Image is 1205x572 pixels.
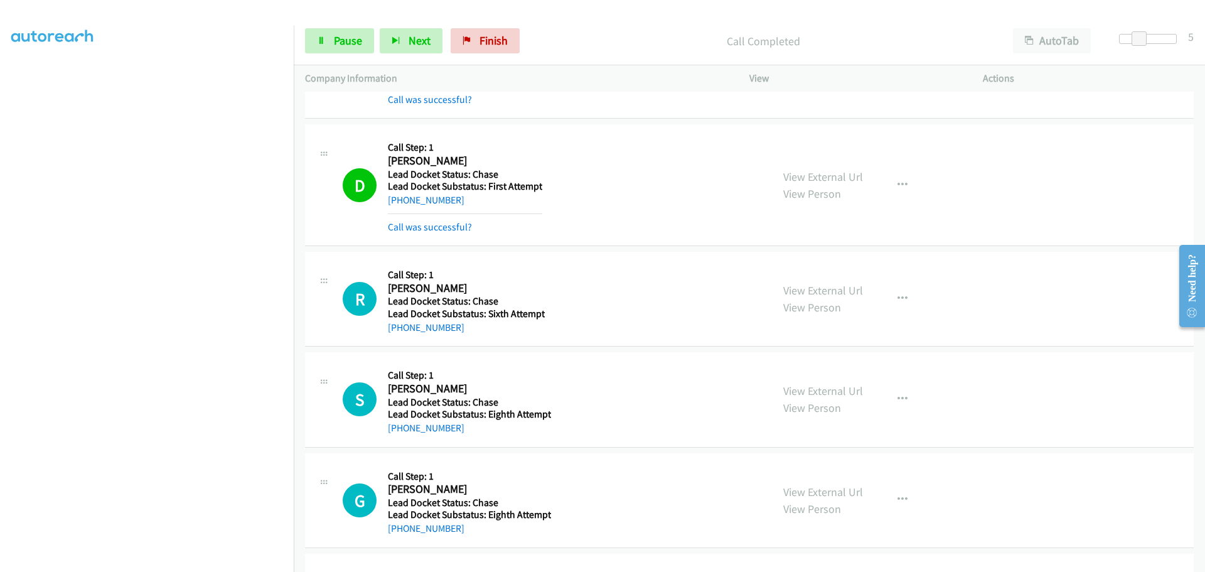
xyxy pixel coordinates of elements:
p: Call Completed [537,33,990,50]
div: The call is yet to be attempted [343,382,377,416]
a: View Person [783,401,841,415]
div: 5 [1188,28,1194,45]
a: View External Url [783,384,863,398]
h2: [PERSON_NAME] [388,154,542,168]
h1: G [343,483,377,517]
h5: Lead Docket Substatus: Eighth Attempt [388,408,551,421]
a: View External Url [783,170,863,184]
button: Next [380,28,442,53]
a: [PHONE_NUMBER] [388,321,464,333]
iframe: Resource Center [1169,236,1205,336]
h2: [PERSON_NAME] [388,382,551,396]
h2: [PERSON_NAME] [388,281,545,296]
h5: Call Step: 1 [388,369,551,382]
a: [PHONE_NUMBER] [388,422,464,434]
h5: Lead Docket Substatus: Sixth Attempt [388,308,545,320]
a: [PHONE_NUMBER] [388,522,464,534]
h1: D [343,168,377,202]
h5: Lead Docket Status: Chase [388,497,551,509]
a: Pause [305,28,374,53]
a: View Person [783,300,841,315]
span: Finish [479,33,508,48]
a: Finish [451,28,520,53]
p: Company Information [305,71,727,86]
div: The call is yet to be attempted [343,483,377,517]
h5: Call Step: 1 [388,470,551,483]
h5: Lead Docket Substatus: First Attempt [388,180,542,193]
h2: [PERSON_NAME] [388,482,551,497]
div: The call is yet to be attempted [343,282,377,316]
a: View External Url [783,485,863,499]
span: Next [409,33,431,48]
span: Pause [334,33,362,48]
a: [PHONE_NUMBER] [388,194,464,206]
h5: Lead Docket Status: Chase [388,168,542,181]
h5: Lead Docket Status: Chase [388,295,545,308]
a: View Person [783,502,841,516]
p: Actions [983,71,1194,86]
h5: Lead Docket Substatus: Eighth Attempt [388,509,551,521]
h5: Lead Docket Status: Chase [388,396,551,409]
button: AutoTab [1013,28,1091,53]
h5: Call Step: 1 [388,269,545,281]
h1: S [343,382,377,416]
h1: R [343,282,377,316]
p: View [749,71,960,86]
a: Call was successful? [388,221,472,233]
h5: Call Step: 1 [388,141,542,154]
a: View External Url [783,283,863,298]
a: Call was successful? [388,94,472,105]
a: View Person [783,186,841,201]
